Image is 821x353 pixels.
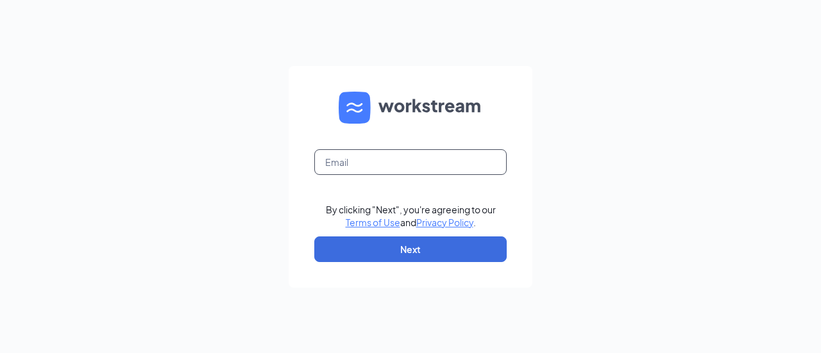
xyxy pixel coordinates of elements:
[314,236,507,262] button: Next
[326,203,496,229] div: By clicking "Next", you're agreeing to our and .
[314,149,507,175] input: Email
[416,217,473,228] a: Privacy Policy
[339,92,482,124] img: WS logo and Workstream text
[346,217,400,228] a: Terms of Use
